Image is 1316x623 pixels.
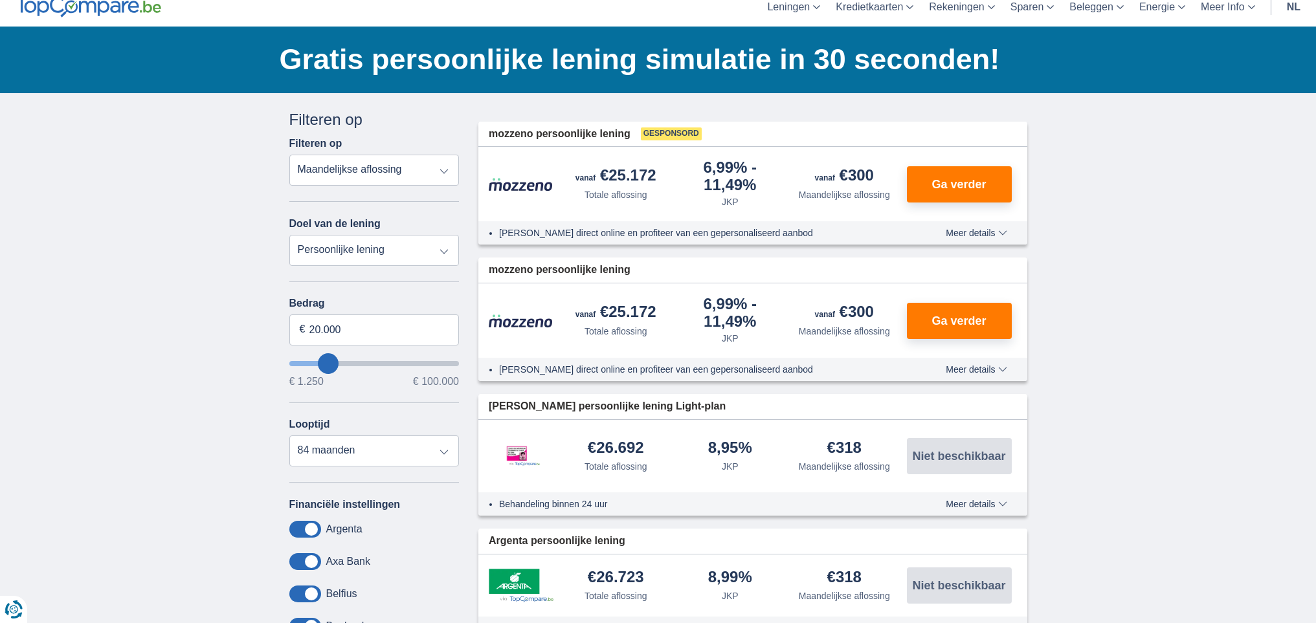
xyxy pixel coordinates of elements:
[326,588,357,600] label: Belfius
[289,298,460,309] label: Bedrag
[907,303,1012,339] button: Ga verder
[280,39,1027,80] h1: Gratis persoonlijke lening simulatie in 30 seconden!
[678,296,783,329] div: 6,99%
[946,499,1007,508] span: Meer details
[799,188,890,201] div: Maandelijkse aflossing
[289,138,342,149] label: Filteren op
[289,361,460,366] input: wantToBorrow
[946,228,1007,237] span: Meer details
[326,556,370,567] label: Axa Bank
[326,523,362,535] label: Argenta
[641,127,702,140] span: Gesponsord
[588,569,644,587] div: €26.723
[489,263,630,278] span: mozzeno persoonlijke lening
[588,440,644,457] div: €26.692
[907,567,1012,604] button: Niet beschikbaar
[907,438,1012,474] button: Niet beschikbaar
[489,399,726,414] span: [PERSON_NAME] persoonlijke lening Light-plan
[585,460,647,473] div: Totale aflossing
[575,168,656,186] div: €25.172
[289,419,330,430] label: Looptijd
[489,314,553,328] img: product.pl.alt Mozzeno
[678,160,783,193] div: 6,99%
[912,580,1005,591] span: Niet beschikbaar
[289,109,460,131] div: Filteren op
[489,433,553,479] img: product.pl.alt Leemans Kredieten
[300,322,306,337] span: €
[575,304,656,322] div: €25.172
[936,364,1016,375] button: Meer details
[289,499,401,510] label: Financiële instellingen
[936,228,1016,238] button: Meer details
[722,460,739,473] div: JKP
[489,534,625,549] span: Argenta persoonlijke lening
[708,440,752,457] div: 8,95%
[499,363,898,376] li: [PERSON_NAME] direct online en profiteer van een gepersonaliseerd aanbod
[936,499,1016,509] button: Meer details
[799,325,890,338] div: Maandelijkse aflossing
[585,188,647,201] div: Totale aflossing
[722,589,739,602] div: JKP
[499,226,898,239] li: [PERSON_NAME] direct online en profiteer van een gepersonaliseerd aanbod
[722,332,739,345] div: JKP
[289,377,324,387] span: € 1.250
[931,315,986,327] span: Ga verder
[489,127,630,142] span: mozzeno persoonlijke lening
[907,166,1012,202] button: Ga verder
[815,304,874,322] div: €300
[413,377,459,387] span: € 100.000
[585,589,647,602] div: Totale aflossing
[799,589,890,602] div: Maandelijkse aflossing
[489,177,553,191] img: product.pl.alt Mozzeno
[799,460,890,473] div: Maandelijkse aflossing
[289,218,381,230] label: Doel van de lening
[827,440,862,457] div: €318
[489,569,553,602] img: product.pl.alt Argenta
[499,497,898,510] li: Behandeling binnen 24 uur
[912,450,1005,462] span: Niet beschikbaar
[585,325,647,338] div: Totale aflossing
[827,569,862,587] div: €318
[722,195,739,208] div: JKP
[946,365,1007,374] span: Meer details
[815,168,874,186] div: €300
[931,179,986,190] span: Ga verder
[708,569,752,587] div: 8,99%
